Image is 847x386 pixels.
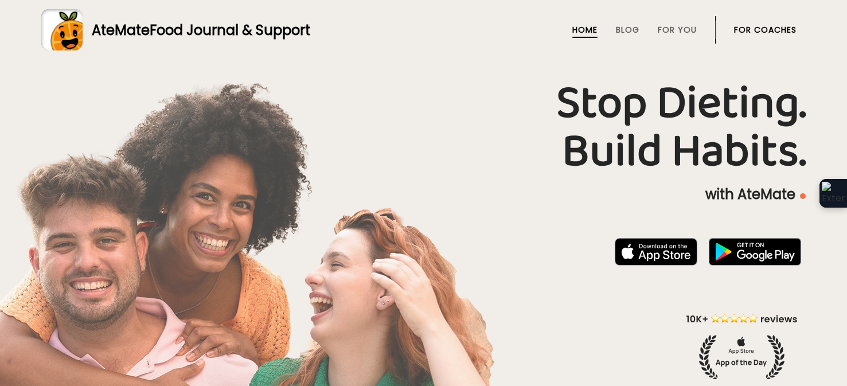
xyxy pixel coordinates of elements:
[678,312,806,379] img: home-hero-appoftheday.png
[734,25,797,34] a: For Coaches
[41,80,806,176] h1: Stop Dieting. Build Habits.
[709,238,801,266] img: badge-download-google.png
[658,25,697,34] a: For You
[83,20,310,40] div: AteMate
[616,25,639,34] a: Blog
[150,21,310,40] span: Food Journal & Support
[41,9,806,50] a: AteMateFood Journal & Support
[572,25,598,34] a: Home
[615,238,697,266] img: badge-download-apple.svg
[41,185,806,204] p: with AteMate
[822,182,845,205] img: Extension Icon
